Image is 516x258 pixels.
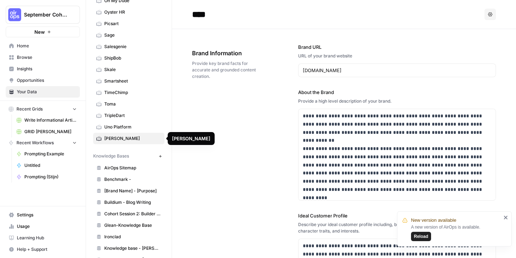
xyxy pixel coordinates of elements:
label: About the Brand [298,89,496,96]
div: A new version of AirOps is available. [411,224,501,241]
a: Benchmark - [93,174,164,185]
span: [PERSON_NAME] [104,135,161,142]
span: Learning Hub [17,235,77,241]
input: www.sundaysoccer.com [303,67,491,74]
span: Untitled [24,162,77,169]
span: Smartsheet [104,78,161,84]
span: Benchmark - [104,176,161,183]
img: September Cohort Logo [8,8,21,21]
span: Buildium - Blog Writing [104,199,161,206]
span: Brand Information [192,49,258,57]
a: [PERSON_NAME] [93,133,164,144]
span: Settings [17,212,77,218]
span: [Brand Name] - [Purpose] [104,188,161,194]
a: Cohort Session 2: Builder Exercise [93,208,164,220]
a: Your Data [6,86,80,98]
a: Untitled [13,160,80,171]
label: Ideal Customer Profile [298,212,496,219]
div: Describe your ideal customer profile including, but not limited to, demographic profile, lifestyl... [298,221,496,234]
a: Uno Platform [93,121,164,133]
button: Help + Support [6,244,80,255]
span: GRID [PERSON_NAME] [24,128,77,135]
button: Recent Workflows [6,137,80,148]
a: Picsart [93,18,164,29]
span: Opportunities [17,77,77,84]
a: Smartsheet [93,75,164,87]
a: Sage [93,29,164,41]
a: Usage [6,221,80,232]
span: ShipBob [104,55,161,61]
span: Recent Workflows [16,140,54,146]
span: Picsart [104,20,161,27]
div: URL of your brand website [298,53,496,59]
span: Knowledge base - [PERSON_NAME] [104,245,161,252]
span: Oyster HR [104,9,161,15]
a: GRID [PERSON_NAME] [13,126,80,137]
button: New [6,27,80,37]
a: Insights [6,63,80,75]
button: Workspace: September Cohort [6,6,80,24]
span: Toma [104,101,161,107]
span: Skale [104,66,161,73]
a: Opportunities [6,75,80,86]
span: Help + Support [17,246,77,253]
span: Sage [104,32,161,38]
a: Learning Hub [6,232,80,244]
span: TimeChimp [104,89,161,96]
span: Insights [17,66,77,72]
span: Salesgenie [104,43,161,50]
span: Prompting Example [24,151,77,157]
span: New [34,28,45,36]
a: Oyster HR [93,6,164,18]
span: September Cohort [24,11,67,18]
a: [Brand Name] - [Purpose] [93,185,164,197]
a: TripleDart [93,110,164,121]
a: Settings [6,209,80,221]
a: Salesgenie [93,41,164,52]
button: Recent Grids [6,104,80,114]
label: Brand URL [298,43,496,51]
span: AirOps Sitemap [104,165,161,171]
a: TimeChimp [93,87,164,98]
span: Your Data [17,89,77,95]
a: Knowledge base - [PERSON_NAME] [93,243,164,254]
a: AirOps Sitemap [93,162,164,174]
span: Provide key brand facts for accurate and grounded content creation. [192,60,258,80]
span: Glean-Knowledge Base [104,222,161,229]
a: Prompting Example [13,148,80,160]
span: TripleDart [104,112,161,119]
span: Usage [17,223,77,230]
div: Provide a high level description of your brand. [298,98,496,104]
a: Buildium - Blog Writing [93,197,164,208]
span: Write Informational Article [24,117,77,123]
a: Write Informational Article [13,114,80,126]
span: Uno Platform [104,124,161,130]
span: New version available [411,217,456,224]
span: Prompting (Stijn) [24,174,77,180]
a: Browse [6,52,80,63]
span: Reload [414,233,428,240]
a: Prompting (Stijn) [13,171,80,183]
a: Ironclad [93,231,164,243]
span: Cohort Session 2: Builder Exercise [104,211,161,217]
button: Reload [411,232,431,241]
a: Glean-Knowledge Base [93,220,164,231]
span: Knowledge Bases [93,153,129,159]
span: Browse [17,54,77,61]
a: Home [6,40,80,52]
button: close [503,215,508,220]
span: Home [17,43,77,49]
a: ShipBob [93,52,164,64]
a: Skale [93,64,164,75]
span: Ironclad [104,234,161,240]
a: Toma [93,98,164,110]
span: Recent Grids [16,106,43,112]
